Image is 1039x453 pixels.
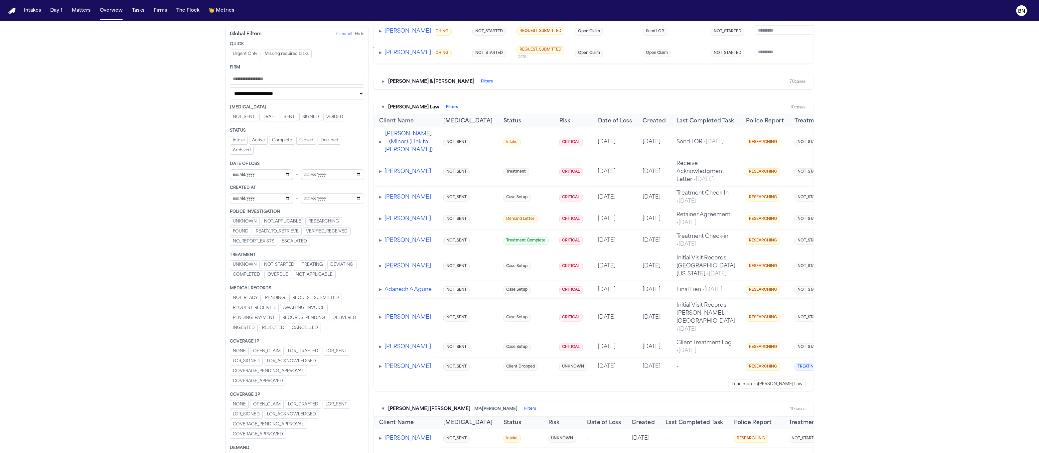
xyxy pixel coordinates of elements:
[593,208,638,230] td: [DATE]
[230,128,364,133] div: Status
[504,286,531,294] span: Case Setup
[262,114,276,120] span: DRAFT
[746,237,780,245] span: RESEARCHING
[379,139,382,145] span: ▸
[264,262,294,267] span: NOT_STARTED
[379,193,382,201] button: Expand tasks
[746,194,780,202] span: RESEARCHING
[443,139,470,146] span: NOT_SENT
[233,262,257,267] span: UNKNOWN
[21,5,44,17] button: Intakes
[379,419,414,427] button: Client Name
[288,349,318,354] span: LOR_DRAFTED
[333,315,356,321] span: DELIVERED
[443,117,493,125] span: [MEDICAL_DATA]
[795,237,828,245] span: NOT_STARTED
[233,272,260,277] span: COMPLETED
[233,422,304,427] span: COVERAGE_PENDING_APPROVAL
[734,419,772,427] button: Police Report
[789,419,818,427] span: Treatment
[281,113,298,121] button: SENT
[264,357,319,366] button: LOR_ACKNOWLEDGED
[676,234,728,247] span: Treatment Check-in
[379,238,382,243] span: ▸
[299,138,313,143] span: Closed
[379,262,382,270] button: Expand tasks
[504,117,521,125] button: Status
[593,157,638,187] td: [DATE]
[48,5,65,17] a: Day 1
[262,294,288,302] button: PENDING
[292,325,318,331] span: CANCELLED
[323,113,346,121] button: VOIDED
[559,286,583,294] span: CRITICAL
[233,138,245,143] span: Intake
[384,434,431,442] button: [PERSON_NAME]
[253,402,281,407] span: OPEN_CLAIM
[446,105,458,110] button: Filters
[379,27,382,35] button: Expand tasks
[230,217,260,226] button: UNKNOWN
[637,251,671,281] td: [DATE]
[265,295,285,301] span: PENDING
[379,436,382,441] span: ▸
[443,419,493,427] button: [MEDICAL_DATA]
[308,219,339,224] span: RESEARCHING
[296,272,333,277] span: NOT_APPLICABLE
[230,324,258,332] button: INGESTED
[318,136,341,145] button: Declined
[559,216,583,223] span: CRITICAL
[230,377,286,385] button: COVERAGE_APPROVED
[384,286,432,294] button: Adanech A Agune
[593,230,638,251] td: [DATE]
[593,187,638,208] td: [DATE]
[598,117,632,125] span: Date of Loss
[250,347,284,356] button: OPEN_CLAIM
[323,347,350,356] button: LOR_SENT
[379,363,382,371] button: Expand tasks
[262,50,312,58] button: Missing required tasks
[559,194,583,202] span: CRITICAL
[174,5,202,17] button: The Flock
[230,113,258,121] button: NOT_SENT
[795,216,828,223] span: NOT_STARTED
[384,236,431,244] button: [PERSON_NAME]
[379,50,382,56] span: ▸
[321,138,338,143] span: Declined
[233,51,257,57] span: Urgent Only
[330,262,354,267] span: DEVIATING
[267,359,316,364] span: LOR_ACKNOWLEDGED
[206,5,237,17] a: crownMetrics
[233,412,260,417] span: LOR_SIGNED
[632,419,655,427] span: Created
[504,263,531,270] span: Case Setup
[379,195,382,200] span: ▸
[384,363,431,371] button: [PERSON_NAME]
[795,117,824,125] button: Treatment
[384,130,433,154] button: [PERSON_NAME] (Minor) (Link to [PERSON_NAME])
[230,136,248,145] button: Intake
[233,295,258,301] span: NOT_READY
[336,32,352,37] button: Clear all
[575,50,603,57] span: Open Claim
[382,104,384,111] button: Toggle firm section
[230,347,249,356] button: NONE
[233,349,246,354] span: NONE
[379,216,382,222] span: ▸
[746,216,780,223] span: RESEARCHING
[379,286,382,294] button: Expand tasks
[230,294,261,302] button: NOT_READY
[289,324,321,332] button: CANCELLED
[504,419,521,427] button: Status
[384,313,431,321] button: [PERSON_NAME]
[379,343,382,351] button: Expand tasks
[517,28,564,35] span: REQUEST_SUBMITTED
[379,168,382,176] button: Expand tasks
[795,263,828,270] span: NOT_STARTED
[233,315,275,321] span: PENDING_PAYMENT
[443,216,470,223] span: NOT_SENT
[305,217,342,226] button: RESEARCHING
[230,286,364,291] div: Medical Records
[129,5,147,17] button: Tasks
[384,168,431,176] button: [PERSON_NAME]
